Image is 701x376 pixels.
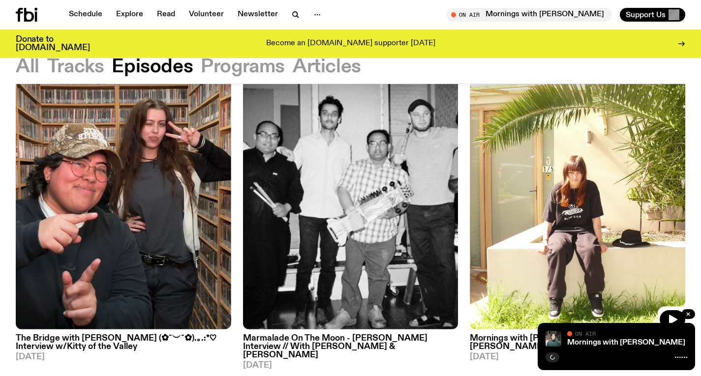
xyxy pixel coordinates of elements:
[626,10,666,19] span: Support Us
[575,330,596,337] span: On Air
[16,329,231,361] a: The Bridge with [PERSON_NAME] (✿˘︶˘✿).｡.:*♡ Interview w/Kitty of the Valley[DATE]
[567,339,685,347] a: Mornings with [PERSON_NAME]
[243,361,458,370] span: [DATE]
[110,8,149,22] a: Explore
[470,334,685,351] h3: Mornings with [PERSON_NAME] // Interview with [PERSON_NAME]
[63,8,108,22] a: Schedule
[232,8,284,22] a: Newsletter
[16,35,90,52] h3: Donate to [DOMAIN_NAME]
[16,334,231,351] h3: The Bridge with [PERSON_NAME] (✿˘︶˘✿).｡.:*♡ Interview w/Kitty of the Valley
[546,331,561,347] img: Radio presenter Ben Hansen sits in front of a wall of photos and an fbi radio sign. Film photo. B...
[16,353,231,361] span: [DATE]
[151,8,181,22] a: Read
[47,58,104,76] button: Tracks
[470,353,685,361] span: [DATE]
[293,58,361,76] button: Articles
[266,39,435,48] p: Become an [DOMAIN_NAME] supporter [DATE]
[201,58,285,76] button: Programs
[243,334,458,359] h3: Marmalade On The Moon - [PERSON_NAME] Interview // With [PERSON_NAME] & [PERSON_NAME]
[446,8,612,22] button: On AirMornings with [PERSON_NAME]
[470,329,685,361] a: Mornings with [PERSON_NAME] // Interview with [PERSON_NAME][DATE]
[16,58,39,76] button: All
[243,329,458,370] a: Marmalade On The Moon - [PERSON_NAME] Interview // With [PERSON_NAME] & [PERSON_NAME][DATE]
[183,8,230,22] a: Volunteer
[620,8,685,22] button: Support Us
[112,58,193,76] button: Episodes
